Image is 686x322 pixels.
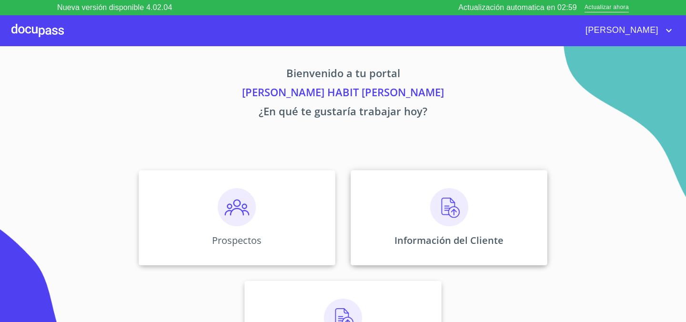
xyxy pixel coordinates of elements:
button: account of current user [578,23,675,38]
p: Prospectos [212,234,262,247]
span: Actualizar ahora [585,3,629,13]
p: Actualización automatica en 02:59 [458,2,577,13]
img: carga.png [430,188,468,226]
p: Información del Cliente [394,234,504,247]
p: Bienvenido a tu portal [50,65,636,84]
p: ¿En qué te gustaría trabajar hoy? [50,103,636,122]
p: Nueva versión disponible 4.02.04 [57,2,172,13]
img: prospectos.png [218,188,256,226]
span: [PERSON_NAME] [578,23,663,38]
p: [PERSON_NAME] HABIT [PERSON_NAME] [50,84,636,103]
